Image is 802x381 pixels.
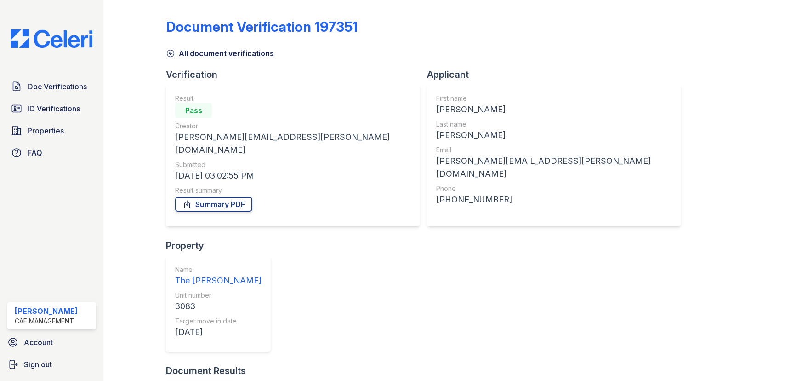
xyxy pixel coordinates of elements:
div: The [PERSON_NAME] [175,274,262,287]
div: [DATE] [175,326,262,339]
div: [DATE] 03:02:55 PM [175,169,410,182]
div: Applicant [427,68,688,81]
a: Sign out [4,355,100,374]
span: Sign out [24,359,52,370]
div: First name [436,94,671,103]
span: ID Verifications [28,103,80,114]
div: Property [166,239,278,252]
div: Unit number [175,291,262,300]
div: CAF Management [15,317,78,326]
div: [PERSON_NAME][EMAIL_ADDRESS][PERSON_NAME][DOMAIN_NAME] [436,155,671,180]
div: Creator [175,121,410,131]
div: Document Verification 197351 [166,18,358,35]
a: Properties [7,121,96,140]
a: Account [4,333,100,352]
div: Submitted [175,160,410,169]
iframe: chat widget [763,344,793,372]
div: Last name [436,120,671,129]
div: [PERSON_NAME] [436,103,671,116]
div: [PERSON_NAME] [436,129,671,142]
div: Name [175,265,262,274]
div: Email [436,145,671,155]
div: [PERSON_NAME] [15,306,78,317]
div: Target move in date [175,317,262,326]
a: Name The [PERSON_NAME] [175,265,262,287]
div: Document Results [166,364,246,377]
span: FAQ [28,147,42,158]
a: All document verifications [166,48,274,59]
div: Verification [166,68,427,81]
a: FAQ [7,144,96,162]
span: Doc Verifications [28,81,87,92]
div: Phone [436,184,671,193]
a: Doc Verifications [7,77,96,96]
a: Summary PDF [175,197,252,212]
div: Pass [175,103,212,118]
div: 3083 [175,300,262,313]
div: Result [175,94,410,103]
img: CE_Logo_Blue-a8612792a0a2168367f1c8372b55b34899dd931a85d93a1a3d3e32e68fde9ad4.png [4,29,100,48]
div: [PHONE_NUMBER] [436,193,671,206]
div: [PERSON_NAME][EMAIL_ADDRESS][PERSON_NAME][DOMAIN_NAME] [175,131,410,156]
a: ID Verifications [7,99,96,118]
div: Result summary [175,186,410,195]
span: Account [24,337,53,348]
span: Properties [28,125,64,136]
